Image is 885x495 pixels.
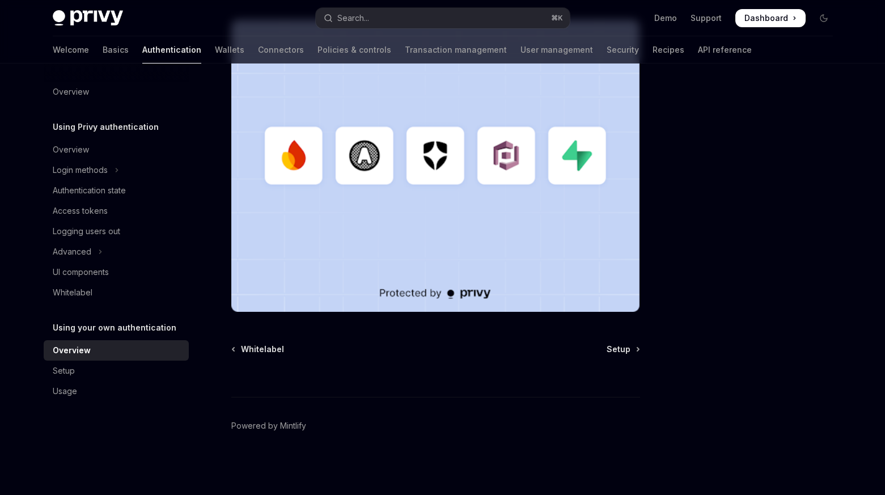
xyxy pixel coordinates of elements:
div: Usage [53,384,77,398]
a: Security [607,36,639,64]
a: Authentication state [44,180,189,201]
button: Toggle dark mode [815,9,833,27]
a: Demo [654,12,677,24]
a: Wallets [215,36,244,64]
div: Authentication state [53,184,126,197]
button: Toggle Login methods section [44,160,189,180]
a: UI components [44,262,189,282]
a: Connectors [258,36,304,64]
a: Usage [44,381,189,401]
a: Policies & controls [317,36,391,64]
a: Recipes [653,36,684,64]
a: Support [691,12,722,24]
div: Access tokens [53,204,108,218]
a: User management [520,36,593,64]
a: Overview [44,139,189,160]
a: Powered by Mintlify [231,420,306,431]
a: Access tokens [44,201,189,221]
div: Overview [53,85,89,99]
img: JWT-based auth splash [231,20,640,312]
div: Overview [53,344,91,357]
div: Overview [53,143,89,156]
a: Whitelabel [44,282,189,303]
a: Overview [44,82,189,102]
span: Whitelabel [241,344,284,355]
h5: Using your own authentication [53,321,176,335]
a: Overview [44,340,189,361]
a: Basics [103,36,129,64]
a: Transaction management [405,36,507,64]
div: Setup [53,364,75,378]
a: Dashboard [735,9,806,27]
a: API reference [698,36,752,64]
div: UI components [53,265,109,279]
a: Authentication [142,36,201,64]
a: Welcome [53,36,89,64]
span: Dashboard [744,12,788,24]
span: Setup [607,344,630,355]
button: Open search [316,8,570,28]
div: Whitelabel [53,286,92,299]
span: ⌘ K [551,14,563,23]
div: Advanced [53,245,91,259]
button: Toggle Advanced section [44,242,189,262]
h5: Using Privy authentication [53,120,159,134]
a: Setup [44,361,189,381]
img: dark logo [53,10,123,26]
div: Search... [337,11,369,25]
a: Logging users out [44,221,189,242]
a: Whitelabel [232,344,284,355]
a: Setup [607,344,639,355]
div: Login methods [53,163,108,177]
div: Logging users out [53,225,120,238]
